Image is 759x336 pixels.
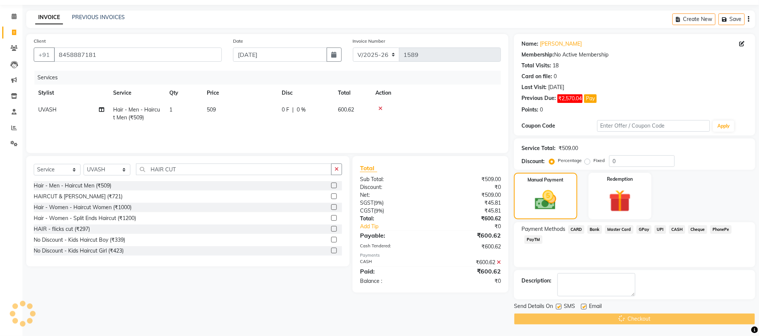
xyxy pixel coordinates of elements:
div: Cash Tendered: [354,243,430,251]
a: PREVIOUS INVOICES [72,14,125,21]
div: ( ) [354,207,430,215]
label: Invoice Number [353,38,385,45]
div: ₹509.00 [559,144,578,152]
a: Add Tip [354,223,443,230]
div: 0 [540,106,543,114]
div: Paid: [354,267,430,276]
div: Hair - Women - Split Ends Haircut (₹1200) [34,214,136,222]
div: Coupon Code [521,122,597,130]
div: Total Visits: [521,62,551,70]
button: Create New [672,13,716,25]
div: Service Total: [521,144,556,152]
div: Discount: [521,158,545,165]
div: Discount: [354,183,430,191]
span: Send Details On [514,302,553,312]
span: CGST [360,207,374,214]
div: ( ) [354,199,430,207]
span: SGST [360,199,374,206]
input: Enter Offer / Coupon Code [597,120,710,132]
span: 0 F [282,106,289,114]
img: _cash.svg [528,188,563,213]
div: ₹509.00 [430,191,506,199]
div: Previous Due: [521,94,556,103]
div: 18 [553,62,559,70]
div: 0 [554,73,557,80]
span: Email [589,302,602,312]
span: 0 % [297,106,306,114]
button: +91 [34,48,55,62]
span: CASH [669,225,685,234]
span: Payment Methods [521,225,565,233]
span: UVASH [38,106,57,113]
div: Balance : [354,277,430,285]
div: No Discount - Kids Haircut Girl (₹423) [34,247,124,255]
span: 9% [375,200,382,206]
span: 600.62 [338,106,354,113]
span: | [292,106,294,114]
span: Bank [587,225,602,234]
div: ₹0 [443,223,506,230]
span: SMS [564,302,575,312]
th: Stylist [34,85,109,101]
span: PayTM [524,235,542,244]
th: Price [202,85,277,101]
span: 1 [169,106,172,113]
div: Card on file: [521,73,552,80]
div: ₹45.81 [430,207,506,215]
div: Payable: [354,231,430,240]
a: [PERSON_NAME] [540,40,582,48]
div: Total: [354,215,430,223]
span: Hair - Men - Haircut Men (₹509) [113,106,160,121]
label: Client [34,38,46,45]
button: Apply [713,120,734,132]
span: Master Card [605,225,633,234]
div: [DATE] [548,83,564,91]
span: UPI [654,225,666,234]
div: Description: [521,277,551,285]
th: Qty [165,85,202,101]
span: CARD [568,225,584,234]
div: Points: [521,106,538,114]
span: PhonePe [710,225,732,234]
th: Disc [277,85,333,101]
div: ₹509.00 [430,175,506,183]
div: ₹45.81 [430,199,506,207]
div: Last Visit: [521,83,547,91]
th: Service [109,85,165,101]
div: Membership: [521,51,554,59]
input: Search by Name/Mobile/Email/Code [54,48,222,62]
div: ₹600.62 [430,243,506,251]
div: Services [34,71,506,85]
div: Payments [360,252,501,259]
th: Total [333,85,371,101]
th: Action [371,85,501,101]
label: Percentage [558,157,582,164]
div: ₹0 [430,277,506,285]
div: Sub Total: [354,175,430,183]
label: Redemption [607,176,633,183]
span: ₹2,570.04 [557,94,583,103]
img: _gift.svg [602,187,638,215]
span: Cheque [688,225,707,234]
div: HAIR - flicks cut (₹297) [34,225,90,233]
span: 509 [207,106,216,113]
div: ₹600.62 [430,267,506,276]
div: Net: [354,191,430,199]
div: No Active Membership [521,51,748,59]
div: Name: [521,40,538,48]
div: No Discount - Kids Haircut Boy (₹339) [34,236,125,244]
div: ₹600.62 [430,259,506,266]
div: ₹600.62 [430,215,506,223]
button: Pay [584,94,597,103]
div: CASH [354,259,430,266]
div: HAIRCUT & [PERSON_NAME] (₹721) [34,193,123,201]
a: INVOICE [35,11,63,24]
div: ₹600.62 [430,231,506,240]
input: Search or Scan [136,164,332,175]
span: 9% [375,208,382,214]
label: Date [233,38,243,45]
div: ₹0 [430,183,506,191]
span: GPay [636,225,652,234]
div: Hair - Women - Haircut Women (₹1000) [34,204,131,211]
div: Hair - Men - Haircut Men (₹509) [34,182,111,190]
